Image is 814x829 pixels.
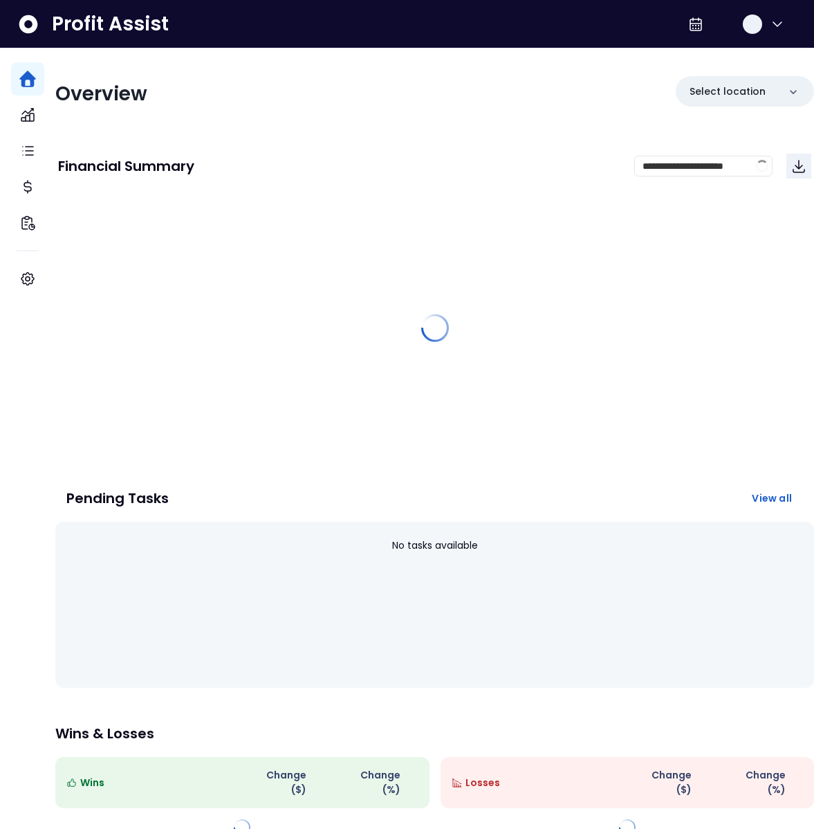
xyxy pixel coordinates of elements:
[253,768,306,797] span: Change ( $ )
[638,768,692,797] span: Change ( $ )
[732,768,786,797] span: Change (%)
[52,12,169,37] span: Profit Assist
[346,768,400,797] span: Change (%)
[66,527,803,564] div: No tasks available
[465,776,500,790] span: Losses
[80,776,104,790] span: Wins
[66,491,169,505] p: Pending Tasks
[741,486,803,511] button: View all
[690,84,766,99] p: Select location
[55,727,814,740] p: Wins & Losses
[55,80,147,107] span: Overview
[58,159,194,173] p: Financial Summary
[786,154,811,179] button: Download
[752,491,792,505] span: View all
